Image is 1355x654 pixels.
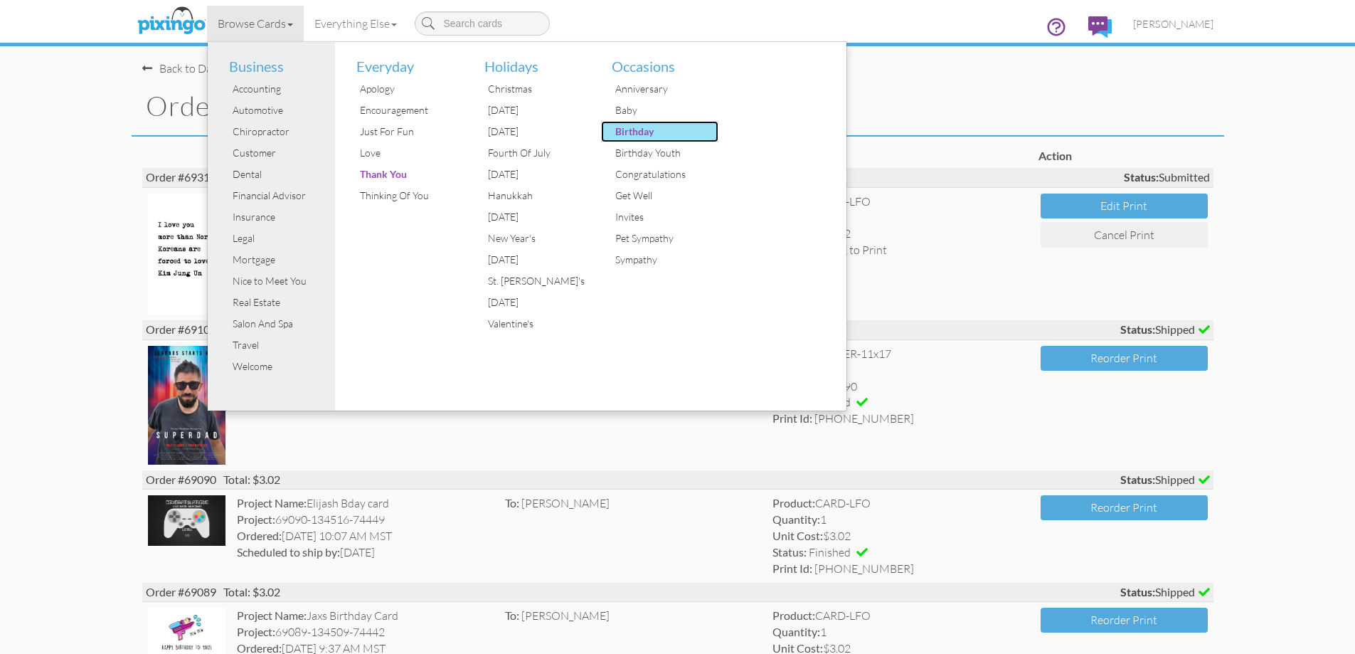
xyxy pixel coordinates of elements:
[142,320,1213,339] div: Order #69104
[237,529,282,542] strong: Ordered:
[218,334,336,356] a: Travel
[1120,322,1155,336] strong: Status:
[612,206,718,228] div: Invites
[218,313,336,334] a: Salon And Spa
[229,78,336,100] div: Accounting
[601,206,718,228] a: Invites
[229,142,336,164] div: Customer
[304,6,408,41] a: Everything Else
[772,608,1029,624] div: CARD-LFO
[346,185,463,206] a: Thinking Of You
[356,142,463,164] div: Love
[356,164,463,185] div: Thank You
[218,206,336,228] a: Insurance
[134,4,209,39] img: pixingo logo
[1120,472,1210,488] span: Shipped
[346,121,463,142] a: Just For Fun
[237,512,494,528] div: 69090-134516-74449
[772,625,820,638] strong: Quantity:
[237,495,494,512] div: Elijash Bday card
[484,270,591,292] div: St. [PERSON_NAME]'s
[474,313,591,334] a: Valentine's
[223,473,280,486] span: Total: $3.02
[229,228,336,249] div: Legal
[218,249,336,270] a: Mortgage
[612,78,718,100] div: Anniversary
[484,164,591,185] div: [DATE]
[1041,194,1208,218] button: Edit Print
[218,228,336,249] a: Legal
[346,164,463,185] a: Thank You
[484,185,591,206] div: Hanukkah
[218,270,336,292] a: Nice to Meet You
[772,529,823,542] strong: Unit Cost:
[229,334,336,356] div: Travel
[484,292,591,313] div: [DATE]
[229,270,336,292] div: Nice to Meet You
[772,545,807,559] strong: Status:
[484,100,591,121] div: [DATE]
[601,228,718,249] a: Pet Sympathy
[1133,18,1213,30] span: [PERSON_NAME]
[474,78,591,100] a: Christmas
[474,292,591,313] a: [DATE]
[142,60,253,77] div: Back to Dashboard
[356,78,463,100] div: Apology
[505,608,519,622] span: To:
[1088,16,1112,38] img: comments.svg
[772,512,820,526] strong: Quantity:
[1122,6,1224,42] a: [PERSON_NAME]
[601,121,718,142] a: Birthday
[237,608,494,624] div: Jaxs Birthday Card
[1120,473,1155,486] strong: Status:
[809,243,887,257] span: Waiting to Print
[484,206,591,228] div: [DATE]
[229,100,336,121] div: Automotive
[814,411,914,426] span: [PHONE_NUMBER]
[237,545,340,559] strong: Scheduled to ship by:
[218,185,336,206] a: Financial Advisor
[601,78,718,100] a: Anniversary
[772,210,1029,226] div: 1
[474,121,591,142] a: [DATE]
[612,249,718,270] div: Sympathy
[1041,608,1208,633] button: Reorder Print
[237,528,494,544] div: [DATE] 10:07 AM MST
[237,625,275,638] strong: Project:
[474,164,591,185] a: [DATE]
[484,142,591,164] div: Fourth Of July
[148,346,226,465] img: 134518-1-1754677758927-6f6d998b0b3a4296-qa.jpg
[772,496,815,510] strong: Product:
[218,356,336,377] a: Welcome
[505,496,519,510] span: To:
[1035,144,1213,168] th: Action
[356,100,463,121] div: Encouragement
[484,228,591,249] div: New Year's
[772,194,1029,210] div: CARD-LFO
[1041,222,1208,248] button: Cancel Print
[229,206,336,228] div: Insurance
[1041,346,1208,371] button: Reorder Print
[521,608,610,623] span: [PERSON_NAME]
[612,164,718,185] div: Congratulations
[229,185,336,206] div: Financial Advisor
[484,78,591,100] div: Christmas
[356,185,463,206] div: Thinking Of You
[612,121,718,142] div: Birthday
[767,144,1035,168] th: Details
[346,100,463,121] a: Encouragement
[218,100,336,121] a: Automotive
[146,91,1224,121] h1: Order History
[148,495,226,545] img: 134516-1-1754672819822-e1bedec3ccea7f58-qa.jpg
[346,78,463,100] a: Apology
[772,561,812,575] strong: Print Id:
[1120,584,1210,601] span: Shipped
[229,249,336,270] div: Mortgage
[218,121,336,142] a: Chiropractor
[218,78,336,100] a: Accounting
[237,544,494,561] div: [DATE]
[1120,322,1210,338] span: Shipped
[521,496,610,510] span: [PERSON_NAME]
[474,42,591,79] li: Holidays
[237,608,307,622] strong: Project Name:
